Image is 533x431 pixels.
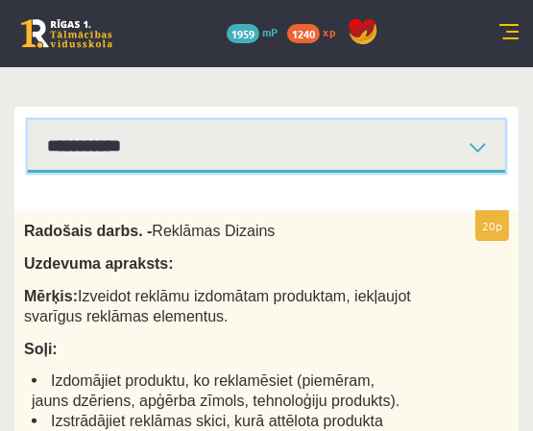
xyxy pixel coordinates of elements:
span: Uzdevuma apraksts: [24,255,174,272]
span: 1959 [227,24,259,43]
span: mP [262,24,278,39]
span: Izveidot reklāmu izdomātam produktam, iekļaujot svarīgus reklāmas elementus. [24,288,411,324]
span: Reklāmas Dizains [152,223,275,239]
span: Radošais darbs. - [24,223,152,239]
span: Izdomājiet produktu, ko reklamēsiet (piemēram, jauns dzēriens, apģērba zīmols, tehnoloģiju produk... [32,372,400,409]
span: Soļi: [24,341,58,357]
p: 20p [475,210,509,241]
a: 1240 xp [287,24,345,39]
a: Rīgas 1. Tālmācības vidusskola [21,19,112,48]
span: 1240 [287,24,320,43]
span: xp [323,24,335,39]
strong: Mērķis: [24,288,78,304]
